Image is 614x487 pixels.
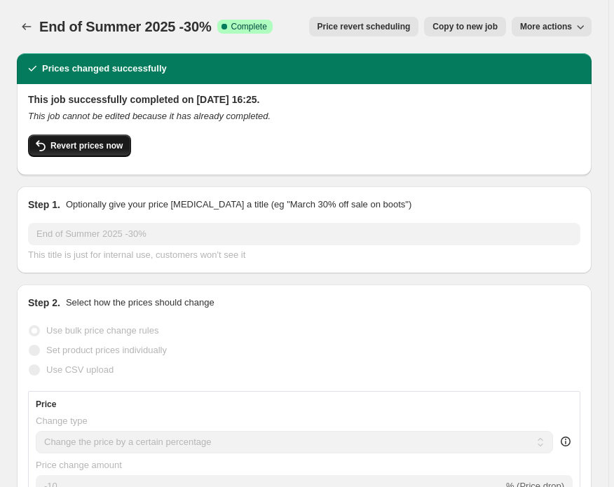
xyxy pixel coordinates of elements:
span: Copy to new job [432,21,498,32]
div: help [559,434,573,448]
i: This job cannot be edited because it has already completed. [28,111,271,121]
button: Price change jobs [17,17,36,36]
span: Price change amount [36,460,122,470]
p: Select how the prices should change [66,296,214,310]
p: Optionally give your price [MEDICAL_DATA] a title (eg "March 30% off sale on boots") [66,198,411,212]
span: Set product prices individually [46,345,167,355]
button: Revert prices now [28,135,131,157]
h2: This job successfully completed on [DATE] 16:25. [28,92,580,107]
h3: Price [36,399,56,410]
h2: Step 1. [28,198,60,212]
h2: Step 2. [28,296,60,310]
span: Price revert scheduling [318,21,411,32]
input: 30% off holiday sale [28,223,580,245]
span: This title is just for internal use, customers won't see it [28,249,245,260]
span: Change type [36,416,88,426]
button: Price revert scheduling [309,17,419,36]
span: More actions [520,21,572,32]
span: Revert prices now [50,140,123,151]
span: Complete [231,21,267,32]
button: More actions [512,17,592,36]
span: Use CSV upload [46,364,114,375]
button: Copy to new job [424,17,506,36]
h2: Prices changed successfully [42,62,167,76]
span: Use bulk price change rules [46,325,158,336]
span: End of Summer 2025 -30% [39,19,212,34]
